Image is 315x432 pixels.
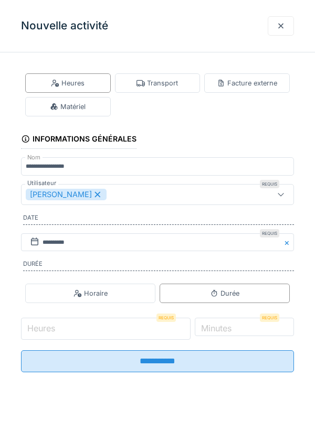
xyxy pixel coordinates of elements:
label: Durée [23,260,294,271]
label: Nom [25,153,43,162]
div: Facture externe [217,78,277,88]
div: Matériel [50,102,86,112]
div: Durée [210,288,239,298]
label: Minutes [199,322,234,334]
div: Informations générales [21,131,136,149]
div: Requis [260,180,279,188]
button: Close [282,233,294,252]
h3: Nouvelle activité [21,19,108,33]
div: Requis [260,314,279,322]
div: Heures [51,78,85,88]
div: Requis [156,314,176,322]
label: Utilisateur [25,179,58,188]
div: Requis [260,229,279,237]
label: Date [23,213,294,225]
div: Transport [136,78,178,88]
label: Heures [25,322,57,334]
div: [PERSON_NAME] [26,189,107,200]
div: Horaire [73,288,108,298]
